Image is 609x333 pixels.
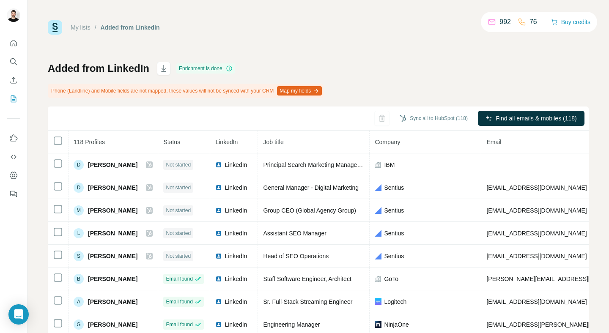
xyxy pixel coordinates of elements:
span: [PERSON_NAME] [88,206,137,215]
button: Find all emails & mobiles (118) [478,111,584,126]
span: Company [375,139,400,145]
span: LinkedIn [225,252,247,260]
span: [PERSON_NAME] [88,298,137,306]
span: Email found [166,321,192,328]
span: Email [486,139,501,145]
button: My lists [7,91,20,106]
p: 76 [529,17,537,27]
span: Not started [166,207,191,214]
span: LinkedIn [225,206,247,215]
img: company-logo [375,184,381,191]
span: LinkedIn [225,229,247,237]
span: Sr. Full-Stack Streaming Engineer [263,298,352,305]
span: [PERSON_NAME] [88,183,137,192]
span: Not started [166,161,191,169]
span: Logitech [384,298,406,306]
span: IBM [384,161,395,169]
img: LinkedIn logo [215,230,222,237]
span: Sentius [384,252,404,260]
div: L [74,228,84,238]
span: Sentius [384,183,404,192]
span: Sentius [384,206,404,215]
span: Find all emails & mobiles (118) [496,114,576,123]
span: Not started [166,184,191,191]
button: Use Surfe on LinkedIn [7,131,20,146]
div: A [74,297,84,307]
img: company-logo [375,321,381,328]
img: LinkedIn logo [215,253,222,259]
span: General Manager - Digital Marketing [263,184,359,191]
span: LinkedIn [225,183,247,192]
p: 992 [499,17,511,27]
span: Assistant SEO Manager [263,230,326,237]
button: Map my fields [277,86,322,96]
div: D [74,160,84,170]
div: Added from LinkedIn [101,23,160,32]
img: LinkedIn logo [215,207,222,214]
div: G [74,319,84,330]
span: Not started [166,229,191,237]
li: / [95,23,96,32]
span: Not started [166,252,191,260]
span: Engineering Manager [263,321,320,328]
a: My lists [71,24,91,31]
h1: Added from LinkedIn [48,62,149,75]
span: Status [163,139,180,145]
div: Phone (Landline) and Mobile fields are not mapped, these values will not be synced with your CRM [48,84,324,98]
img: Surfe Logo [48,20,62,35]
button: Feedback [7,186,20,202]
span: [EMAIL_ADDRESS][DOMAIN_NAME] [486,184,587,191]
span: [PERSON_NAME] [88,161,137,169]
img: LinkedIn logo [215,161,222,168]
span: [PERSON_NAME] [88,320,137,329]
span: Job title [263,139,283,145]
button: Sync all to HubSpot (118) [394,112,474,125]
span: Staff Software Engineer, Architect [263,276,351,282]
button: Quick start [7,35,20,51]
button: Use Surfe API [7,149,20,164]
div: M [74,205,84,216]
span: [EMAIL_ADDRESS][DOMAIN_NAME] [486,207,587,214]
span: LinkedIn [225,320,247,329]
img: LinkedIn logo [215,184,222,191]
img: LinkedIn logo [215,298,222,305]
span: [PERSON_NAME] [88,275,137,283]
span: LinkedIn [215,139,238,145]
button: Search [7,54,20,69]
img: company-logo [375,207,381,214]
img: LinkedIn logo [215,321,222,328]
span: LinkedIn [225,161,247,169]
span: Sentius [384,229,404,237]
img: company-logo [375,253,381,259]
span: [PERSON_NAME] [88,252,137,260]
img: company-logo [375,298,381,305]
button: Dashboard [7,168,20,183]
div: D [74,183,84,193]
span: GoTo [384,275,398,283]
span: 118 Profiles [74,139,105,145]
span: LinkedIn [225,298,247,306]
div: S [74,251,84,261]
span: Email found [166,298,192,306]
span: LinkedIn [225,275,247,283]
span: Principal Search Marketing Manager, Apptio [263,161,378,168]
button: Buy credits [551,16,590,28]
button: Enrich CSV [7,73,20,88]
div: Enrichment is done [176,63,235,74]
span: NinjaOne [384,320,409,329]
span: Group CEO (Global Agency Group) [263,207,356,214]
span: [EMAIL_ADDRESS][DOMAIN_NAME] [486,253,587,259]
img: company-logo [375,230,381,237]
span: [EMAIL_ADDRESS][DOMAIN_NAME] [486,230,587,237]
span: Head of SEO Operations [263,253,329,259]
div: Open Intercom Messenger [8,304,29,325]
div: B [74,274,84,284]
img: Avatar [7,8,20,22]
span: Email found [166,275,192,283]
span: [PERSON_NAME] [88,229,137,237]
span: [EMAIL_ADDRESS][DOMAIN_NAME] [486,298,587,305]
img: LinkedIn logo [215,276,222,282]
